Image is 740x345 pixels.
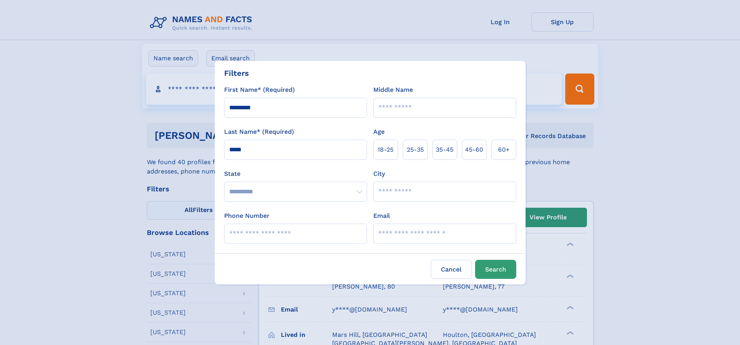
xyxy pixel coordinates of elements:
[224,67,249,79] div: Filters
[373,211,390,221] label: Email
[407,145,424,154] span: 25‑35
[378,145,394,154] span: 18‑25
[224,127,294,137] label: Last Name* (Required)
[224,211,270,221] label: Phone Number
[436,145,453,154] span: 35‑45
[475,260,516,279] button: Search
[431,260,472,279] label: Cancel
[373,169,385,179] label: City
[224,85,295,95] label: First Name* (Required)
[373,127,385,137] label: Age
[465,145,483,154] span: 45‑60
[373,85,413,95] label: Middle Name
[224,169,367,179] label: State
[498,145,510,154] span: 60+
